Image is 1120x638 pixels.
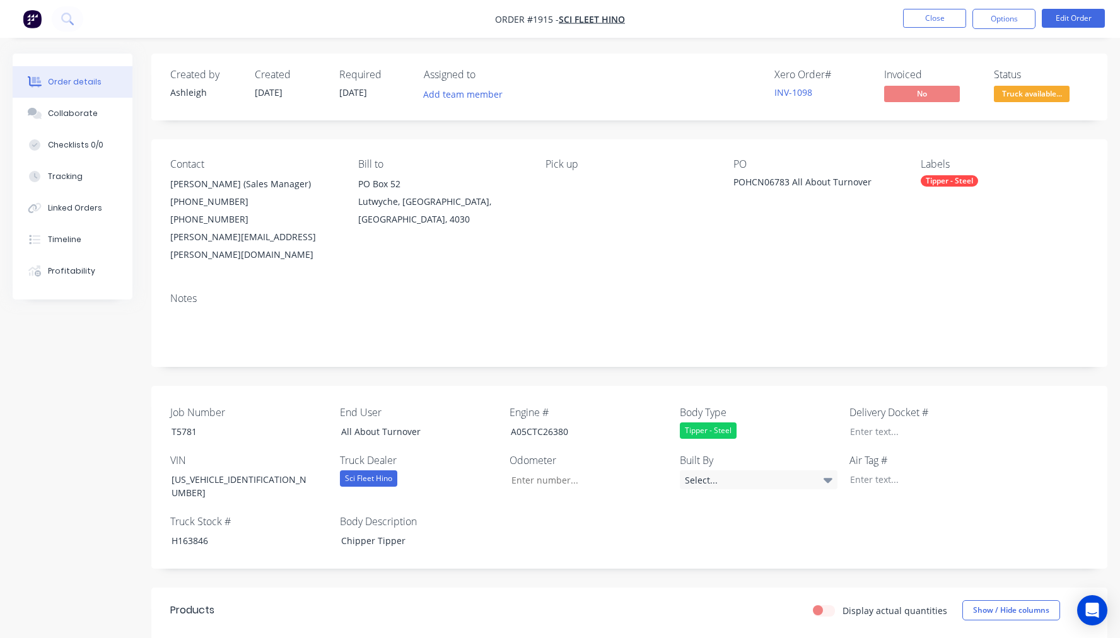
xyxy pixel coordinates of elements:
[733,158,901,170] div: PO
[13,66,132,98] button: Order details
[48,108,98,119] div: Collaborate
[170,158,338,170] div: Contact
[339,69,409,81] div: Required
[48,265,95,277] div: Profitability
[48,139,103,151] div: Checklists 0/0
[13,98,132,129] button: Collaborate
[774,86,812,98] a: INV-1098
[680,422,737,439] div: Tipper - Steel
[849,453,1007,468] label: Air Tag #
[170,211,338,228] div: [PHONE_NUMBER]
[843,604,947,617] label: Display actual quantities
[170,293,1088,304] div: Notes
[331,422,489,441] div: All About Turnover
[170,175,338,193] div: [PERSON_NAME] (Sales Manager)
[680,453,837,468] label: Built By
[1077,595,1107,625] div: Open Intercom Messenger
[170,175,338,264] div: [PERSON_NAME] (Sales Manager)[PHONE_NUMBER][PHONE_NUMBER][PERSON_NAME][EMAIL_ADDRESS][PERSON_NAME...
[884,86,960,101] span: No
[921,158,1088,170] div: Labels
[48,171,83,182] div: Tracking
[23,9,42,28] img: Factory
[495,13,559,25] span: Order #1915 -
[680,405,837,420] label: Body Type
[501,470,667,489] input: Enter number...
[510,405,667,420] label: Engine #
[13,224,132,255] button: Timeline
[13,192,132,224] button: Linked Orders
[358,193,526,228] div: Lutwyche, [GEOGRAPHIC_DATA], [GEOGRAPHIC_DATA], 4030
[424,86,510,103] button: Add team member
[170,86,240,99] div: Ashleigh
[255,86,283,98] span: [DATE]
[340,405,498,420] label: End User
[13,129,132,161] button: Checklists 0/0
[849,405,1007,420] label: Delivery Docket #
[339,86,367,98] span: [DATE]
[501,422,658,441] div: A05CTC26380
[13,255,132,287] button: Profitability
[903,9,966,28] button: Close
[340,470,397,487] div: Sci Fleet Hino
[972,9,1035,29] button: Options
[962,600,1060,620] button: Show / Hide columns
[170,603,214,618] div: Products
[48,202,102,214] div: Linked Orders
[358,158,526,170] div: Bill to
[340,453,498,468] label: Truck Dealer
[424,69,550,81] div: Assigned to
[48,76,102,88] div: Order details
[13,161,132,192] button: Tracking
[680,470,837,489] div: Select...
[884,69,979,81] div: Invoiced
[170,69,240,81] div: Created by
[994,69,1088,81] div: Status
[733,175,891,193] div: POHCN06783 All About Turnover
[170,514,328,529] label: Truck Stock #
[921,175,978,187] div: Tipper - Steel
[161,531,319,550] div: H163846
[994,86,1070,105] button: Truck available...
[1042,9,1105,28] button: Edit Order
[340,514,498,529] label: Body Description
[510,453,667,468] label: Odometer
[255,69,324,81] div: Created
[417,86,510,103] button: Add team member
[545,158,713,170] div: Pick up
[161,422,319,441] div: T5781
[170,228,338,264] div: [PERSON_NAME][EMAIL_ADDRESS][PERSON_NAME][DOMAIN_NAME]
[331,531,489,550] div: Chipper Tipper
[170,453,328,468] label: VIN
[358,175,526,228] div: PO Box 52Lutwyche, [GEOGRAPHIC_DATA], [GEOGRAPHIC_DATA], 4030
[48,234,81,245] div: Timeline
[170,193,338,211] div: [PHONE_NUMBER]
[559,13,625,25] a: Sci Fleet Hino
[161,470,319,502] div: [US_VEHICLE_IDENTIFICATION_NUMBER]
[358,175,526,193] div: PO Box 52
[994,86,1070,101] span: Truck available...
[774,69,869,81] div: Xero Order #
[170,405,328,420] label: Job Number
